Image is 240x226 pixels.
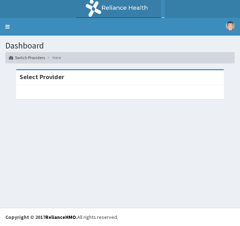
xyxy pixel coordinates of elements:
li: Here [46,55,61,61]
strong: Select Provider [20,73,64,81]
a: Switch Providers [9,55,45,61]
img: User Image [226,21,235,30]
h1: Dashboard [5,41,235,50]
strong: Copyright © 2017 . [5,214,77,220]
a: RelianceHMO [45,214,76,220]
